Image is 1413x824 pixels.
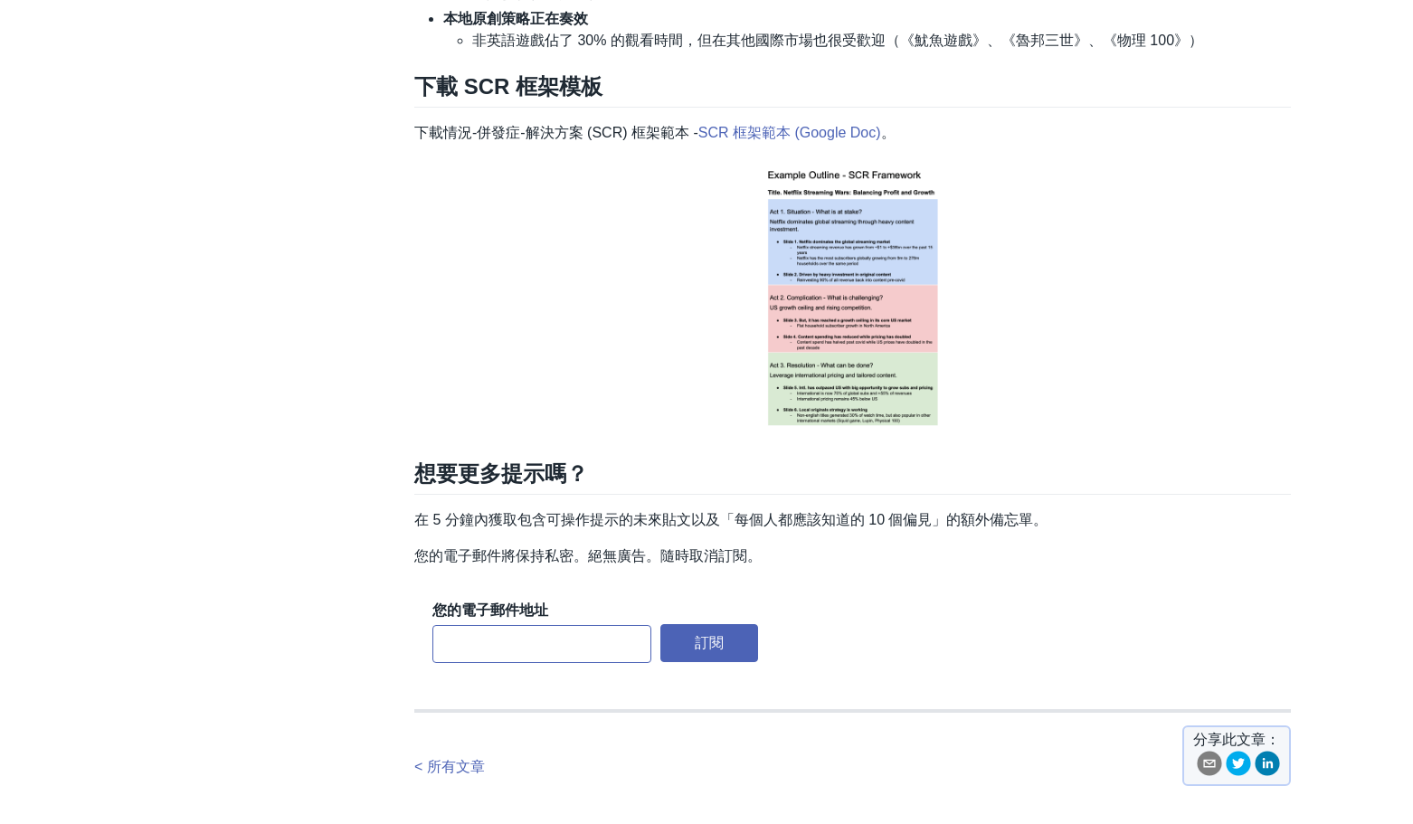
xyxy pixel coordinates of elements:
[881,125,896,140] font: 。
[414,461,588,486] font: 想要更多提示嗎？
[1197,751,1222,782] button: 電子郵件
[695,635,724,650] font: 訂閱
[414,759,485,774] a: < 所有文章
[443,11,588,26] font: 本地原創策略正在奏效
[1226,751,1251,782] button: 嘰嘰喳喳
[736,158,968,439] img: scr 範本範例
[414,125,698,140] font: 下載情況-併發症-解決方案 (SCR) 框架範本 -
[1193,732,1280,747] font: 分享此文章：
[432,602,548,618] font: 您的電子郵件地址
[414,512,1048,527] font: 在 5 分鐘內獲取包含可操作提示的未來貼文以及「每個人都應該知道的 10 個偏見」的額外備忘單。
[1255,751,1280,782] button: 領英
[660,624,758,662] button: 訂閱
[414,548,762,564] font: 您的電子郵件將保持私密。絕無廣告。隨時取消訂閱。
[698,125,881,140] a: SCR 框架範本 (Google Doc)
[472,33,1203,48] font: 非英語遊戲佔了 30% 的觀看時間，但在其他國際市場也很受歡迎（《魷魚遊戲》、《魯邦三世》、《物理 100》）
[414,74,602,99] font: 下載 SCR 框架模板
